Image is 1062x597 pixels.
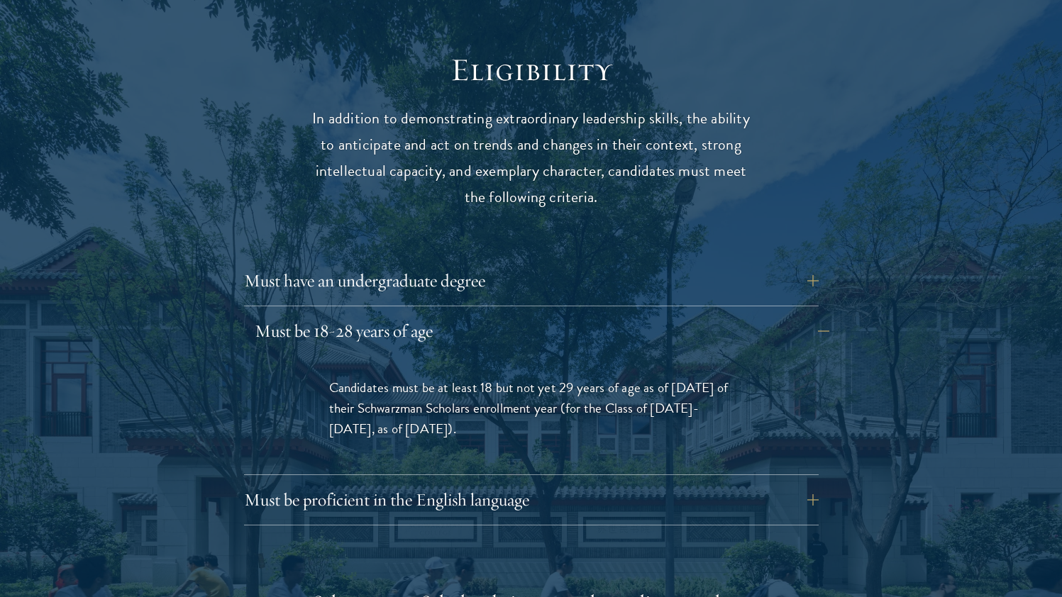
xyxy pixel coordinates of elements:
span: Candidates must be at least 18 but not yet 29 years of age as of [DATE] of their Schwarzman Schol... [329,377,729,439]
h2: Eligibility [311,50,751,90]
p: In addition to demonstrating extraordinary leadership skills, the ability to anticipate and act o... [311,106,751,211]
button: Must be proficient in the English language [244,483,819,517]
button: Must be 18-28 years of age [255,314,829,348]
button: Must have an undergraduate degree [244,264,819,298]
